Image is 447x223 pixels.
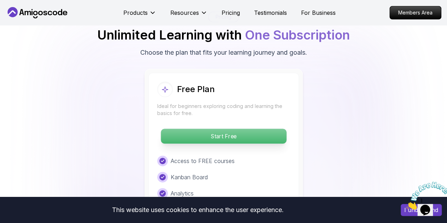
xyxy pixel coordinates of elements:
iframe: chat widget [403,179,447,212]
button: Products [123,8,156,23]
p: Choose the plan that fits your learning journey and goals. [140,48,307,58]
span: 1 [3,3,6,9]
button: Accept cookies [401,204,442,216]
p: Analytics [171,189,194,198]
p: Resources [170,8,199,17]
h2: Unlimited Learning with [97,28,350,42]
p: Kanban Board [171,173,208,181]
a: Testimonials [254,8,287,17]
a: Members Area [389,6,441,19]
p: Ideal for beginners exploring coding and learning the basics for free. [157,103,290,117]
a: Pricing [222,8,240,17]
a: For Business [301,8,336,17]
p: Start Free [161,129,286,144]
p: Access to FREE courses [171,157,235,165]
p: Members Area [390,6,441,19]
a: Start Free [157,133,290,140]
span: One Subscription [245,27,350,43]
div: This website uses cookies to enhance the user experience. [5,202,390,218]
button: Start Free [160,128,287,144]
img: Chat attention grabber [3,3,47,31]
h2: Free Plan [177,84,215,95]
p: Products [123,8,148,17]
button: Resources [170,8,207,23]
